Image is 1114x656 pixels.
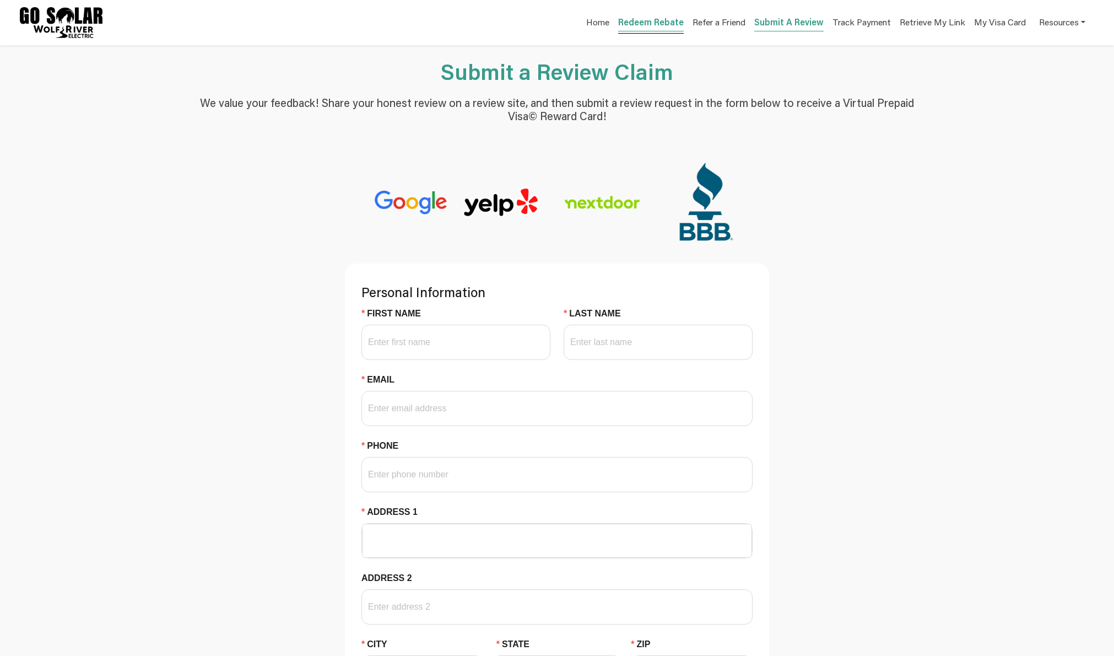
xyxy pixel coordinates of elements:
label: First Name [361,307,429,320]
img: Google [372,186,449,218]
a: Refer a Friend [693,16,745,32]
a: Home [586,16,609,32]
label: City [361,638,396,651]
label: Last Name [564,307,629,320]
a: Submit A Review [754,16,824,31]
label: Email [361,373,403,386]
input: Phone [361,457,753,492]
img: Next Door [553,184,652,221]
img: Yelp [462,187,539,218]
label: Phone [361,439,407,453]
input: Email [361,391,753,426]
img: Program logo [20,7,102,38]
h1: Submit a Review Claim [200,58,914,85]
a: Track Payment [832,16,891,32]
label: Address 1 [361,506,426,519]
label: State [496,638,538,651]
input: Address 1 [369,524,745,557]
label: Zip [631,638,658,651]
input: First Name [361,325,550,360]
input: Address 2 [361,589,753,625]
a: Resources [1039,11,1085,34]
h5: We value your feedback! Share your honest review on a review site, and then submit a review reque... [200,96,914,122]
a: My Visa Card [974,11,1026,34]
label: Address 2 [361,572,420,585]
input: Last Name [564,325,753,360]
a: Retrieve My Link [900,16,965,32]
img: Better Business Bureau [665,154,742,250]
a: Redeem Rebate [618,16,684,31]
h4: Personal Information [361,280,753,300]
